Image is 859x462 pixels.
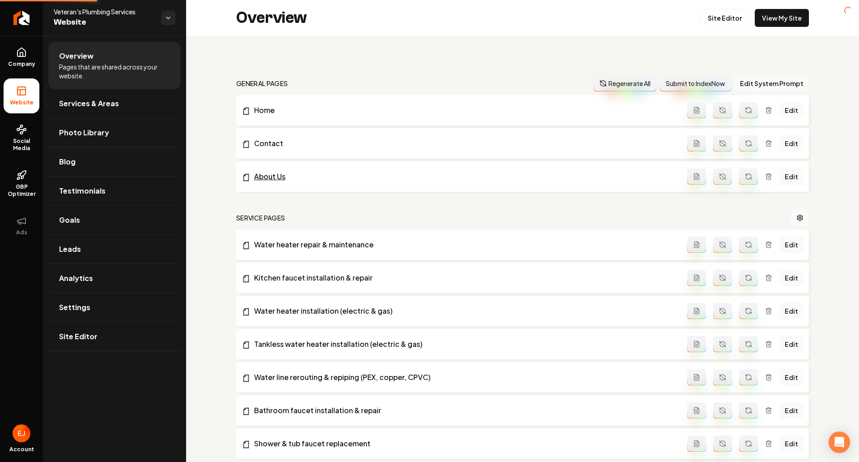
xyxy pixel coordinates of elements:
a: Edit [779,303,804,319]
a: Edit [779,102,804,118]
span: Blog [59,156,76,167]
button: Add admin page prompt [687,270,706,286]
a: Edit [779,237,804,253]
span: Website [54,16,154,29]
a: Settings [48,293,181,322]
button: Add admin page prompt [687,436,706,452]
button: Submit to IndexNow [660,75,731,91]
span: Website [6,99,37,106]
a: Analytics [48,264,181,293]
span: Company [4,60,39,68]
span: Goals [59,215,80,225]
span: Veteran's Plumbing Services [54,7,154,16]
a: Edit [779,270,804,286]
button: Open user button [13,424,30,442]
div: Open Intercom Messenger [829,432,850,453]
a: Bathroom faucet installation & repair [242,405,687,416]
a: About Us [242,171,687,182]
span: Overview [59,51,94,61]
span: Settings [59,302,90,313]
a: Shower & tub faucet replacement [242,438,687,449]
span: Analytics [59,273,93,284]
a: Edit [779,436,804,452]
span: Leads [59,244,81,255]
a: Testimonials [48,177,181,205]
button: Ads [4,208,39,243]
a: GBP Optimizer [4,163,39,205]
a: Edit [779,336,804,352]
button: Add admin page prompt [687,168,706,185]
a: Edit [779,369,804,385]
h2: Service Pages [236,213,285,222]
span: Pages that are shared across your website. [59,62,170,80]
a: Social Media [4,117,39,159]
a: Water heater repair & maintenance [242,239,687,250]
a: Edit [779,402,804,419]
span: Ads [13,229,31,236]
button: Regenerate All [594,75,656,91]
button: Add admin page prompt [687,336,706,352]
a: Services & Areas [48,89,181,118]
span: Photo Library [59,127,109,138]
a: Contact [242,138,687,149]
button: Add admin page prompt [687,369,706,385]
img: Eduard Joers [13,424,30,442]
span: Account [9,446,34,453]
a: Site Editor [700,9,749,27]
button: Edit System Prompt [735,75,809,91]
a: Tankless water heater installation (electric & gas) [242,339,687,350]
a: Home [242,105,687,116]
h2: general pages [236,79,288,88]
a: View My Site [755,9,809,27]
span: Site Editor [59,331,98,342]
img: Rebolt Logo [13,11,30,25]
a: Edit [779,135,804,151]
button: Add admin page prompt [687,402,706,419]
a: Company [4,40,39,75]
a: Water line rerouting & repiping (PEX, copper, CPVC) [242,372,687,383]
span: GBP Optimizer [4,183,39,198]
h2: Overview [236,9,307,27]
a: Leads [48,235,181,263]
a: Blog [48,147,181,176]
span: Services & Areas [59,98,119,109]
a: Site Editor [48,322,181,351]
a: Kitchen faucet installation & repair [242,272,687,283]
a: Water heater installation (electric & gas) [242,306,687,316]
button: Add admin page prompt [687,303,706,319]
a: Edit [779,168,804,185]
span: Testimonials [59,186,106,196]
button: Add admin page prompt [687,135,706,151]
a: Photo Library [48,118,181,147]
a: Goals [48,206,181,234]
button: Add admin page prompt [687,102,706,118]
span: Social Media [4,138,39,152]
button: Add admin page prompt [687,237,706,253]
